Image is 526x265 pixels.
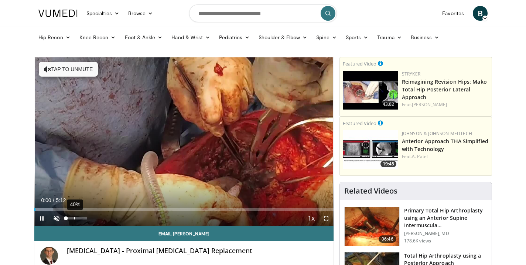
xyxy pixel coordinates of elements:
a: Sports [341,30,373,45]
a: Anterior Approach THA Simplified with Technology [402,138,488,152]
div: Progress Bar [34,208,334,211]
span: 5:12 [56,197,66,203]
img: 6632ea9e-2a24-47c5-a9a2-6608124666dc.150x105_q85_crop-smart_upscale.jpg [343,71,398,110]
div: Volume Level [66,217,87,219]
a: Trauma [373,30,406,45]
div: Feat. [402,153,489,160]
a: Spine [312,30,341,45]
a: Reimagining Revision Hips: Mako Total Hip Posterior Lateral Approach [402,78,487,101]
a: B [473,6,488,21]
img: Avatar [40,247,58,265]
a: Stryker [402,71,420,77]
h3: Primary Total Hip Arthroplasty using an Anterior Supine Intermuscula… [404,207,487,229]
input: Search topics, interventions [189,4,337,22]
button: Fullscreen [319,211,334,226]
a: Knee Recon [75,30,120,45]
a: Specialties [82,6,124,21]
h4: [MEDICAL_DATA] - Proximal [MEDICAL_DATA] Replacement [67,247,328,255]
a: Hip Recon [34,30,75,45]
div: Feat. [402,101,489,108]
a: Foot & Ankle [120,30,167,45]
img: 263423_3.png.150x105_q85_crop-smart_upscale.jpg [345,207,399,246]
a: Johnson & Johnson MedTech [402,130,472,137]
img: 06bb1c17-1231-4454-8f12-6191b0b3b81a.150x105_q85_crop-smart_upscale.jpg [343,130,398,169]
a: Pediatrics [215,30,254,45]
video-js: Video Player [34,57,334,226]
span: 43:02 [380,101,396,108]
span: 19:45 [380,161,396,167]
a: Hand & Wrist [167,30,215,45]
h4: Related Videos [344,187,397,195]
span: 06:46 [379,235,396,243]
small: Featured Video [343,120,376,127]
button: Pause [34,211,49,226]
a: A. Patel [412,153,428,160]
button: Unmute [49,211,64,226]
span: 0:00 [41,197,51,203]
button: Playback Rate [304,211,319,226]
p: 178.6K views [404,238,431,244]
a: Email [PERSON_NAME] [34,226,334,241]
img: VuMedi Logo [38,10,78,17]
a: Favorites [438,6,468,21]
a: [PERSON_NAME] [412,101,447,108]
a: 43:02 [343,71,398,110]
a: Shoulder & Elbow [254,30,312,45]
p: [PERSON_NAME], MD [404,231,487,237]
a: Browse [124,6,158,21]
a: Business [406,30,444,45]
a: 19:45 [343,130,398,169]
small: Featured Video [343,60,376,67]
button: Tap to unmute [39,62,98,77]
span: / [53,197,54,203]
a: 06:46 Primary Total Hip Arthroplasty using an Anterior Supine Intermuscula… [PERSON_NAME], MD 178... [344,207,487,246]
